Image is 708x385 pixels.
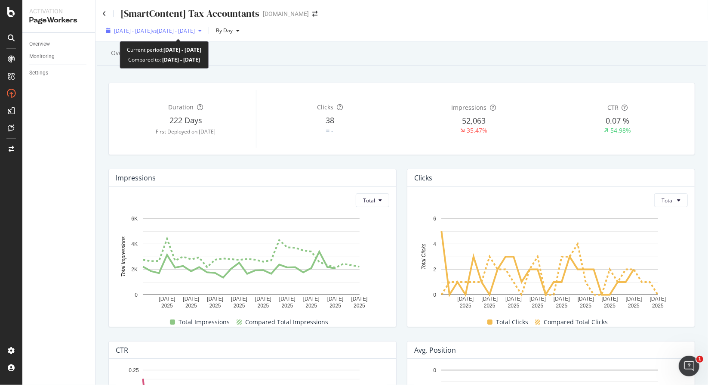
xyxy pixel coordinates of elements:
div: [SmartContent] Tax Accountants [120,7,259,20]
div: Clicks [414,174,432,182]
button: Total [356,193,389,207]
text: [DATE] [327,296,344,302]
a: Click to go back [102,11,106,17]
text: 2025 [185,303,197,309]
text: [DATE] [351,296,368,302]
svg: A chart. [414,214,685,310]
span: 38 [326,115,334,125]
text: Total Clicks [421,244,427,270]
text: 2025 [258,303,269,309]
text: 2025 [354,303,365,309]
text: 2025 [329,303,341,309]
span: By Day [212,27,233,34]
span: 1 [696,356,703,363]
div: Overview [111,49,138,57]
text: 2K [131,267,138,273]
span: Compared Total Clicks [544,317,608,327]
div: Current period: [127,45,201,55]
text: [DATE] [159,296,175,302]
span: 222 Days [169,115,202,125]
b: [DATE] - [DATE] [161,56,200,63]
text: 2025 [161,303,173,309]
text: 4K [131,241,138,247]
text: 2025 [484,303,496,309]
div: Settings [29,68,48,78]
span: Compared Total Impressions [245,317,328,327]
text: Total Impressions [120,237,126,277]
div: 54.98% [610,126,631,135]
div: First Deployed on [DATE] [116,128,256,135]
div: CTR [116,346,128,354]
span: Impressions [451,103,486,112]
text: 2025 [556,303,568,309]
text: 0 [433,292,436,298]
text: 2025 [604,303,616,309]
a: Settings [29,68,89,78]
text: [DATE] [207,296,223,302]
text: 0 [433,367,436,373]
text: 2025 [460,303,471,309]
text: [DATE] [626,296,642,302]
text: [DATE] [529,296,546,302]
text: 2025 [234,303,245,309]
div: Impressions [116,174,156,182]
span: Total [662,197,674,204]
div: arrow-right-arrow-left [312,11,317,17]
text: [DATE] [279,296,296,302]
svg: A chart. [116,214,387,310]
text: [DATE] [602,296,618,302]
span: [DATE] - [DATE] [114,27,152,34]
text: [DATE] [231,296,247,302]
text: 4 [433,241,436,247]
text: 0 [135,292,138,298]
span: CTR [607,103,619,112]
text: 2025 [305,303,317,309]
span: Clicks [317,103,333,111]
div: PageWorkers [29,16,88,25]
text: [DATE] [255,296,271,302]
text: 0.25 [129,367,139,373]
div: [DOMAIN_NAME] [263,9,309,18]
iframe: Intercom live chat [679,356,699,376]
span: Total [363,197,375,204]
div: 35.47% [467,126,487,135]
text: [DATE] [481,296,498,302]
text: 2025 [281,303,293,309]
span: Total Clicks [496,317,528,327]
button: [DATE] - [DATE]vs[DATE] - [DATE] [102,24,205,37]
img: Equal [326,130,329,132]
text: [DATE] [183,296,199,302]
text: 6K [131,216,138,222]
button: By Day [212,24,243,37]
text: [DATE] [650,296,666,302]
div: Activation [29,7,88,16]
span: Duration [168,103,194,111]
div: Overview [29,40,50,49]
text: 2025 [652,303,664,309]
text: 2025 [209,303,221,309]
div: Avg. position [414,346,456,354]
span: 0.07 % [606,115,629,126]
text: [DATE] [554,296,570,302]
div: - [331,127,333,135]
div: Compared to: [128,55,200,65]
text: 2025 [628,303,640,309]
span: vs [DATE] - [DATE] [152,27,195,34]
text: [DATE] [457,296,474,302]
text: [DATE] [578,296,594,302]
text: [DATE] [303,296,320,302]
text: [DATE] [505,296,522,302]
text: 6 [433,216,436,222]
span: Total Impressions [179,317,230,327]
a: Monitoring [29,52,89,61]
text: 2025 [580,303,591,309]
a: Overview [29,40,89,49]
text: 2 [433,267,436,273]
b: [DATE] - [DATE] [163,46,201,53]
button: Total [654,193,688,207]
text: 2025 [532,303,544,309]
div: Monitoring [29,52,55,61]
span: 52,063 [462,115,486,126]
